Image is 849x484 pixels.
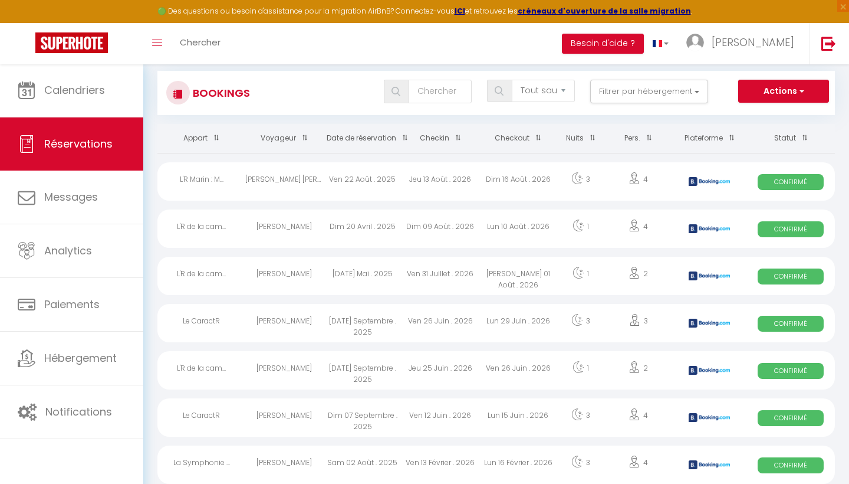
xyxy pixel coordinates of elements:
[604,124,672,153] th: Sort by people
[562,34,644,54] button: Besoin d'aide ?
[590,80,708,103] button: Filtrer par hébergement
[44,243,92,258] span: Analytics
[738,80,829,103] button: Actions
[409,80,472,103] input: Chercher
[747,124,835,153] th: Sort by status
[44,83,105,97] span: Calendriers
[157,124,245,153] th: Sort by rentals
[44,297,100,312] span: Paiements
[245,124,323,153] th: Sort by guest
[686,34,704,51] img: ...
[190,80,250,106] h3: Bookings
[180,36,221,48] span: Chercher
[455,6,465,16] a: ICI
[712,35,794,50] span: [PERSON_NAME]
[44,189,98,204] span: Messages
[9,5,45,40] button: Ouvrir le widget de chat LiveChat
[557,124,604,153] th: Sort by nights
[821,36,836,51] img: logout
[171,23,229,64] a: Chercher
[479,124,557,153] th: Sort by checkout
[402,124,479,153] th: Sort by checkin
[44,136,113,151] span: Réservations
[672,124,746,153] th: Sort by channel
[324,124,402,153] th: Sort by booking date
[518,6,691,16] a: créneaux d'ouverture de la salle migration
[45,404,112,419] span: Notifications
[44,351,117,365] span: Hébergement
[35,32,108,53] img: Super Booking
[677,23,809,64] a: ... [PERSON_NAME]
